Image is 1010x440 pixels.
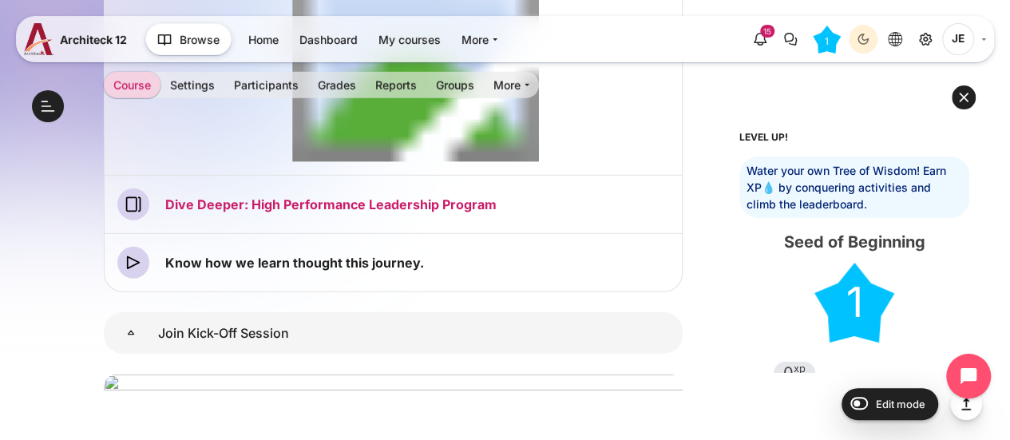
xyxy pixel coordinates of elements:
a: Level #1 [806,25,847,54]
div: Seed of Beginning [739,231,969,253]
a: Course [104,72,160,98]
a: Join Kick-Off Session [104,312,158,354]
button: Browse [145,23,232,55]
button: Light Mode Dark Mode [849,25,877,54]
img: Page icon [117,188,149,220]
a: More [484,72,539,98]
a: Participants [224,72,308,98]
span: Edit mode [876,398,925,410]
a: Site administration [911,25,940,54]
a: Home [239,26,288,53]
a: More [452,26,507,53]
span: Browse [180,31,220,48]
a: Know how we learn thought this journey. [165,255,424,271]
a: Reports [366,72,426,98]
div: Dark Mode [851,27,875,51]
a: A12 A12 Architeck 12 [24,23,133,55]
span: Jim E [942,23,974,55]
div: Show notification window with 15 new notifications [746,25,774,54]
span: Architeck 12 [60,31,127,48]
img: A12 [24,23,53,55]
a: My courses [369,26,450,53]
button: Go to top [950,388,982,420]
a: Grades [308,72,366,98]
img: Video Time icon [117,247,149,279]
div: Water your own Tree of Wisdom! Earn XP💧 by conquering activities and climb the leaderboard. [739,157,969,218]
a: Dive Deeper: High Performance Leadership Program [165,196,497,212]
div: Level #1 [814,263,894,343]
a: User menu [942,23,986,55]
button: Languages [881,25,909,54]
div: Level #1 [813,26,841,54]
button: There are 0 unread conversations [776,25,805,54]
span: 0 [783,365,794,381]
div: Total [739,371,770,384]
a: Groups [426,72,484,98]
div: 0 [783,365,806,381]
span: xp [794,366,806,372]
h5: Level up! [739,131,969,144]
a: Settings [160,72,224,98]
a: Dashboard [290,26,367,53]
div: 15 [760,25,774,38]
